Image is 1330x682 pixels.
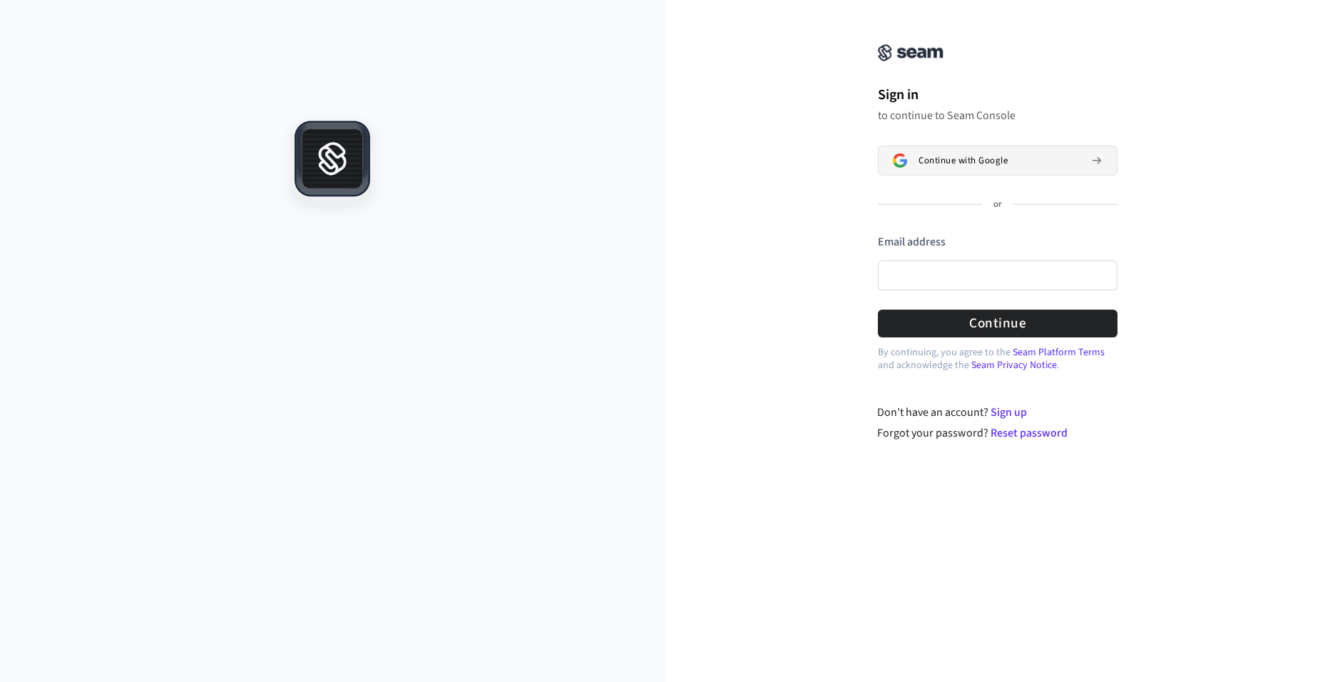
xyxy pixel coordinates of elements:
[878,146,1117,175] button: Sign in with GoogleContinue with Google
[991,425,1068,441] a: Reset password
[878,44,943,61] img: Seam Console
[919,155,1008,166] span: Continue with Google
[878,234,946,250] label: Email address
[878,108,1117,123] p: to continue to Seam Console
[877,404,1117,421] div: Don't have an account?
[993,198,1002,211] p: or
[971,358,1057,372] a: Seam Privacy Notice
[878,310,1117,337] button: Continue
[878,346,1117,372] p: By continuing, you agree to the and acknowledge the .
[878,84,1117,106] h1: Sign in
[991,404,1027,420] a: Sign up
[893,153,907,168] img: Sign in with Google
[1013,345,1105,360] a: Seam Platform Terms
[877,424,1117,442] div: Forgot your password?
